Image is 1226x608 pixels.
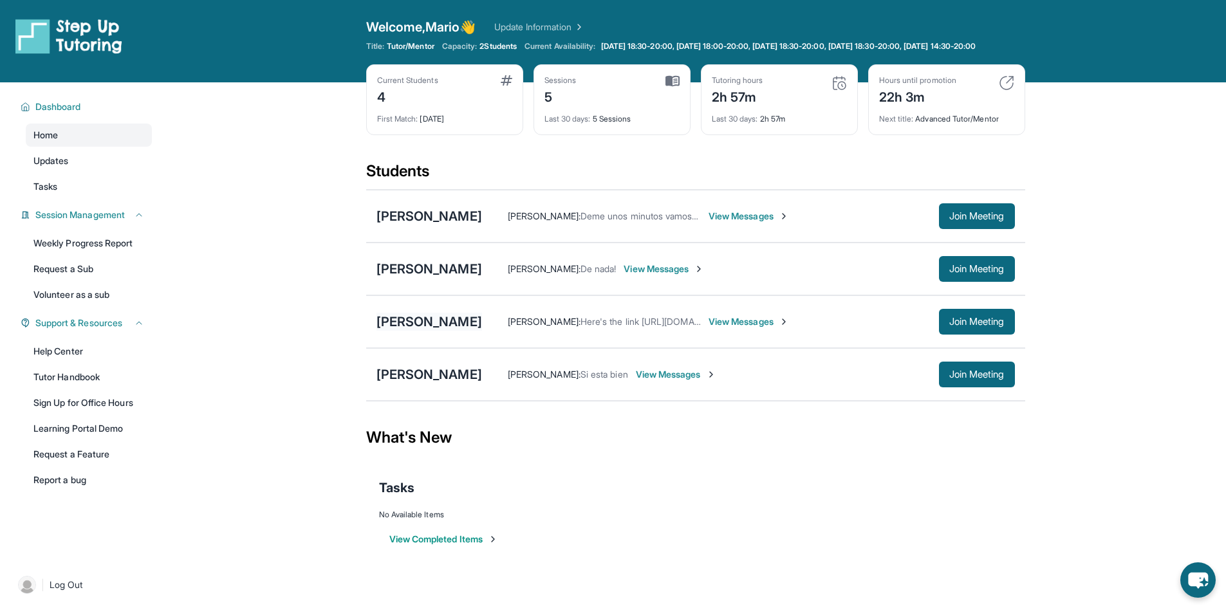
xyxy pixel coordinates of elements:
[30,317,144,329] button: Support & Resources
[376,260,482,278] div: [PERSON_NAME]
[30,208,144,221] button: Session Management
[26,365,152,389] a: Tutor Handbook
[580,210,748,221] span: Deme unos minutos vamos de la escuela
[939,256,1015,282] button: Join Meeting
[999,75,1014,91] img: card
[18,576,36,594] img: user-img
[35,100,81,113] span: Dashboard
[544,114,591,124] span: Last 30 days :
[377,75,438,86] div: Current Students
[30,100,144,113] button: Dashboard
[377,86,438,106] div: 4
[479,41,517,51] span: 2 Students
[26,468,152,492] a: Report a bug
[26,443,152,466] a: Request a Feature
[26,149,152,172] a: Updates
[665,75,680,87] img: card
[13,571,152,599] a: |Log Out
[377,114,418,124] span: First Match :
[544,86,577,106] div: 5
[41,577,44,593] span: |
[712,114,758,124] span: Last 30 days :
[525,41,595,51] span: Current Availability:
[779,211,789,221] img: Chevron-Right
[636,368,716,381] span: View Messages
[35,317,122,329] span: Support & Resources
[389,533,498,546] button: View Completed Items
[709,315,789,328] span: View Messages
[939,203,1015,229] button: Join Meeting
[508,316,580,327] span: [PERSON_NAME] :
[26,124,152,147] a: Home
[15,18,122,54] img: logo
[580,263,617,274] span: De nada!
[712,75,763,86] div: Tutoring hours
[939,362,1015,387] button: Join Meeting
[706,369,716,380] img: Chevron-Right
[709,210,789,223] span: View Messages
[379,479,414,497] span: Tasks
[879,114,914,124] span: Next title :
[712,106,847,124] div: 2h 57m
[694,264,704,274] img: Chevron-Right
[33,180,57,193] span: Tasks
[571,21,584,33] img: Chevron Right
[366,41,384,51] span: Title:
[712,86,763,106] div: 2h 57m
[501,75,512,86] img: card
[601,41,976,51] span: [DATE] 18:30-20:00, [DATE] 18:00-20:00, [DATE] 18:30-20:00, [DATE] 18:30-20:00, [DATE] 14:30-20:00
[624,263,704,275] span: View Messages
[1180,562,1216,598] button: chat-button
[949,371,1005,378] span: Join Meeting
[26,232,152,255] a: Weekly Progress Report
[949,318,1005,326] span: Join Meeting
[779,317,789,327] img: Chevron-Right
[544,75,577,86] div: Sessions
[508,263,580,274] span: [PERSON_NAME] :
[939,309,1015,335] button: Join Meeting
[599,41,979,51] a: [DATE] 18:30-20:00, [DATE] 18:00-20:00, [DATE] 18:30-20:00, [DATE] 18:30-20:00, [DATE] 14:30-20:00
[26,257,152,281] a: Request a Sub
[33,129,58,142] span: Home
[366,18,476,36] span: Welcome, Mario 👋
[544,106,680,124] div: 5 Sessions
[949,212,1005,220] span: Join Meeting
[26,391,152,414] a: Sign Up for Office Hours
[26,283,152,306] a: Volunteer as a sub
[33,154,69,167] span: Updates
[26,175,152,198] a: Tasks
[508,369,580,380] span: [PERSON_NAME] :
[50,578,83,591] span: Log Out
[879,75,956,86] div: Hours until promotion
[35,208,125,221] span: Session Management
[949,265,1005,273] span: Join Meeting
[376,365,482,383] div: [PERSON_NAME]
[494,21,584,33] a: Update Information
[580,369,628,380] span: Si esta bien
[376,313,482,331] div: [PERSON_NAME]
[442,41,478,51] span: Capacity:
[879,106,1014,124] div: Advanced Tutor/Mentor
[376,207,482,225] div: [PERSON_NAME]
[26,340,152,363] a: Help Center
[377,106,512,124] div: [DATE]
[879,86,956,106] div: 22h 3m
[379,510,1012,520] div: No Available Items
[508,210,580,221] span: [PERSON_NAME] :
[366,409,1025,466] div: What's New
[366,161,1025,189] div: Students
[831,75,847,91] img: card
[26,417,152,440] a: Learning Portal Demo
[387,41,434,51] span: Tutor/Mentor
[580,316,734,327] span: Here's the link [URL][DOMAIN_NAME]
